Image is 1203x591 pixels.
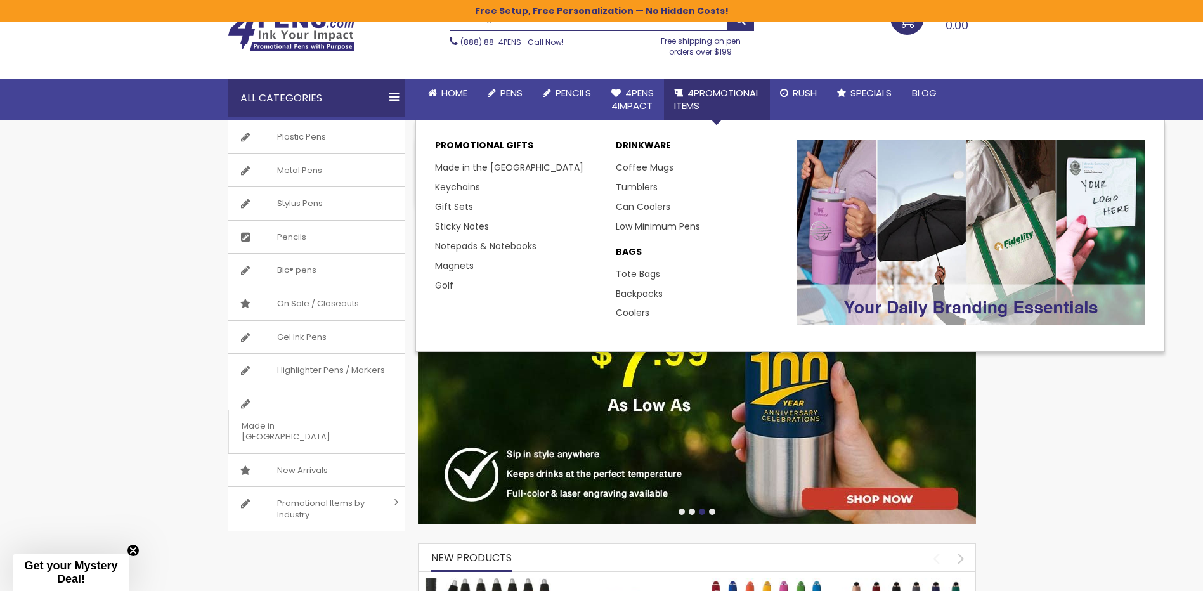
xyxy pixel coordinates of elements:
[418,79,478,107] a: Home
[850,86,892,100] span: Specials
[793,86,817,100] span: Rush
[228,11,354,51] img: 4Pens Custom Pens and Promotional Products
[460,37,521,48] a: (888) 88-4PENS
[842,578,969,588] a: Ellipse Softy Rose Gold Classic with Stylus Pen - Silver Laser
[616,161,673,174] a: Coffee Mugs
[435,279,453,292] a: Golf
[1098,557,1203,591] iframe: Google Customer Reviews
[616,306,649,319] a: Coolers
[616,287,663,300] a: Backpacks
[228,79,405,117] div: All Categories
[13,554,129,591] div: Get your Mystery Deal!Close teaser
[431,550,512,565] span: New Products
[616,181,658,193] a: Tumblers
[533,79,601,107] a: Pencils
[827,79,902,107] a: Specials
[264,187,335,220] span: Stylus Pens
[264,120,339,153] span: Plastic Pens
[500,86,523,100] span: Pens
[556,86,591,100] span: Pencils
[950,547,972,569] div: next
[435,140,603,158] p: Promotional Gifts
[460,37,564,48] span: - Call Now!
[435,220,489,233] a: Sticky Notes
[228,287,405,320] a: On Sale / Closeouts
[264,321,339,354] span: Gel Ink Pens
[228,387,405,453] a: Made in [GEOGRAPHIC_DATA]
[228,354,405,387] a: Highlighter Pens / Markers
[902,79,947,107] a: Blog
[228,187,405,220] a: Stylus Pens
[647,31,754,56] div: Free shipping on pen orders over $199
[264,287,372,320] span: On Sale / Closeouts
[435,181,480,193] a: Keychains
[228,154,405,187] a: Metal Pens
[611,86,654,112] span: 4Pens 4impact
[264,354,398,387] span: Highlighter Pens / Markers
[264,454,341,487] span: New Arrivals
[264,487,389,531] span: Promotional Items by Industry
[435,161,583,174] a: Made in the [GEOGRAPHIC_DATA]
[127,544,140,557] button: Close teaser
[770,79,827,107] a: Rush
[601,79,664,120] a: 4Pens4impact
[616,200,670,213] a: Can Coolers
[912,86,937,100] span: Blog
[264,221,319,254] span: Pencils
[228,254,405,287] a: Bic® pens
[435,259,474,272] a: Magnets
[264,154,335,187] span: Metal Pens
[228,487,405,531] a: Promotional Items by Industry
[616,268,660,280] a: Tote Bags
[264,254,329,287] span: Bic® pens
[703,578,830,588] a: Ellipse Softy Brights with Stylus Pen - Laser
[228,321,405,354] a: Gel Ink Pens
[564,578,691,588] a: Custom Soft Touch Metal Pen - Stylus Top
[478,79,533,107] a: Pens
[946,17,968,33] span: 0.00
[664,79,770,120] a: 4PROMOTIONALITEMS
[228,221,405,254] a: Pencils
[425,578,552,588] a: The Barton Custom Pens Special Offer
[24,559,117,585] span: Get your Mystery Deal!
[616,220,700,233] a: Low Minimum Pens
[674,86,760,112] span: 4PROMOTIONAL ITEMS
[616,140,784,158] a: DRINKWARE
[418,227,976,524] img: /16-oz-the-sipster-vacuum-sealed-tumbler-with-silicone-rip.html
[228,410,373,453] span: Made in [GEOGRAPHIC_DATA]
[228,120,405,153] a: Plastic Pens
[435,240,536,252] a: Notepads & Notebooks
[925,547,947,569] div: prev
[797,140,1145,325] img: Promotional-Pens
[435,200,473,213] a: Gift Sets
[616,246,784,264] a: BAGS
[441,86,467,100] span: Home
[228,454,405,487] a: New Arrivals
